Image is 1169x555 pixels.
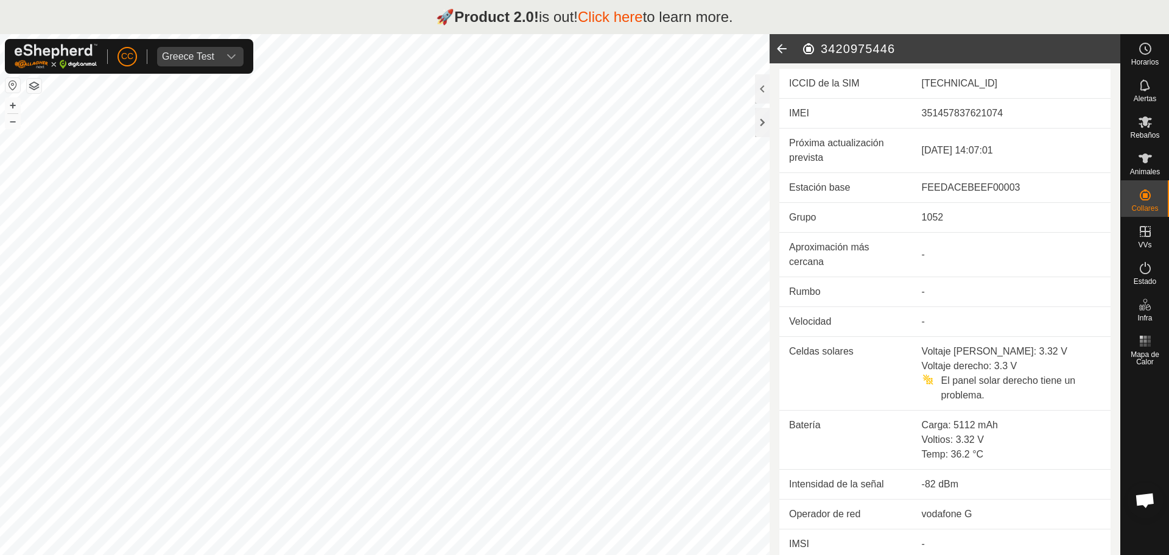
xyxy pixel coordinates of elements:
[779,499,912,529] td: Operador de red
[1130,168,1160,175] span: Animales
[162,52,214,62] div: Greece Test
[779,306,912,336] td: Velocidad
[779,336,912,410] td: Celdas solares
[779,202,912,232] td: Grupo
[801,41,1120,56] h2: 3420975446
[436,6,733,28] p: 🚀 is out! to learn more.
[922,359,1101,373] div: Voltaje derecho: 3.3 V
[1137,314,1152,322] span: Infra
[1124,351,1166,366] span: Mapa de Calor
[912,277,1111,306] td: -
[1131,58,1159,66] span: Horarios
[1131,205,1158,212] span: Collares
[922,418,1101,433] div: Carga: 5112 mAh
[578,9,643,25] a: Click here
[779,232,912,277] td: Aproximación más cercana
[912,202,1111,232] td: 1052
[779,69,912,99] td: ICCID de la SIM
[779,98,912,128] td: IMEI
[779,469,912,499] td: Intensidad de la señal
[922,373,1101,403] div: El panel solar derecho tiene un problema.
[912,499,1111,529] td: vodafone G
[912,69,1111,99] td: [TECHNICAL_ID]
[5,78,20,93] button: Restablecer Mapa
[922,344,1101,359] div: Voltaje [PERSON_NAME]: 3.32 V
[912,232,1111,277] td: -
[1130,132,1159,139] span: Rebaños
[454,9,539,25] strong: Product 2.0!
[912,172,1111,202] td: FEEDACEBEEF00003
[1134,95,1156,102] span: Alertas
[1134,278,1156,285] span: Estado
[5,98,20,113] button: +
[779,172,912,202] td: Estación base
[779,128,912,172] td: Próxima actualización prevista
[779,277,912,306] td: Rumbo
[912,469,1111,499] td: -82 dBm
[912,306,1111,336] td: -
[912,98,1111,128] td: 351457837621074
[912,128,1111,172] td: [DATE] 14:07:01
[27,79,41,93] button: Capas del Mapa
[779,410,912,469] td: Batería
[922,433,1101,447] div: Voltios: 3.32 V
[922,447,1101,462] div: Temp: 36.2 °C
[219,47,244,66] div: dropdown trigger
[5,114,20,129] button: –
[157,47,219,66] span: Greece Test
[1138,241,1151,249] span: VVs
[15,44,97,69] img: Logo Gallagher
[1127,482,1164,518] div: Open chat
[121,50,133,63] span: CC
